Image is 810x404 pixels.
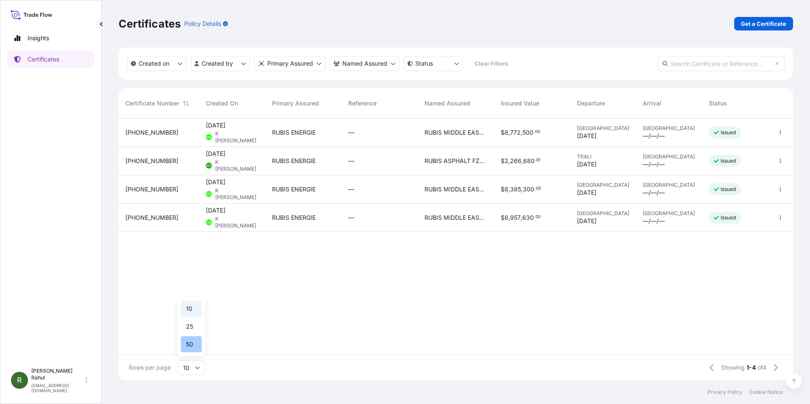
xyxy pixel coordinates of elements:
span: [DATE] [577,188,596,197]
p: Issued [721,129,736,136]
span: [GEOGRAPHIC_DATA] [577,210,630,217]
div: 50 [181,336,202,352]
span: , [508,215,510,221]
span: 300 [523,186,534,192]
span: . [534,187,535,190]
span: KS [207,133,211,141]
span: —/—/— [643,132,665,140]
span: $ [501,215,505,221]
span: of 4 [757,363,766,372]
span: RUBIS ENERGIE [272,213,316,222]
span: . [533,130,535,133]
span: Arrival [643,99,661,108]
span: [DATE] [206,178,225,186]
span: [GEOGRAPHIC_DATA] [577,182,630,188]
span: —/—/— [643,160,665,169]
div: 25 [181,318,202,335]
span: 680 [523,158,535,164]
span: , [521,215,522,221]
span: KS [207,190,211,198]
span: [PHONE_NUMBER] [125,128,178,137]
a: Certificates [7,51,94,68]
p: Issued [721,158,736,164]
span: — [348,157,354,165]
span: [PHONE_NUMBER] [125,185,178,194]
span: — [348,128,354,137]
button: distributor Filter options [254,56,325,71]
p: Named Assured [342,59,387,68]
p: Created by [202,59,233,68]
span: RUBIS ENERGIE [272,185,316,194]
span: 8 [505,215,508,221]
span: Reference [348,99,377,108]
span: Showing [721,363,745,372]
span: RUBIS ASPHALT FZCO [424,157,487,165]
span: — [348,185,354,194]
span: [DATE] [577,217,596,225]
span: 266 [510,158,522,164]
span: K [PERSON_NAME] [215,216,258,229]
span: Certificate Number [125,99,179,108]
span: , [521,130,522,136]
span: Primary Assured [272,99,319,108]
span: [DATE] [206,149,225,158]
span: R [17,376,22,385]
div: 10 [181,301,202,317]
span: RUBIS ENERGIE [272,128,316,137]
span: RUBIS MIDDLE EAST SUPPLY FZCO [424,185,487,194]
a: Cookie Notice [749,389,783,396]
span: RUBIS MIDDLE EAST SUPPLY FZCO [424,213,487,222]
span: [PHONE_NUMBER] [125,213,178,222]
span: Status [709,99,727,108]
span: KS [207,218,211,227]
p: [EMAIL_ADDRESS][DOMAIN_NAME] [31,383,84,393]
span: [GEOGRAPHIC_DATA] [643,153,695,160]
span: 385 [510,186,521,192]
span: [GEOGRAPHIC_DATA] [643,182,695,188]
p: [PERSON_NAME] Rahul [31,368,84,381]
span: , [521,186,523,192]
span: K [PERSON_NAME] [215,187,258,201]
span: $ [501,158,505,164]
a: Privacy Policy [707,389,742,396]
p: Status [415,59,433,68]
button: createdBy Filter options [191,56,250,71]
span: 8 [505,130,508,136]
span: , [508,130,510,136]
span: Insured Value [501,99,539,108]
span: 81 [536,159,541,162]
span: —/—/— [643,188,665,197]
p: Certificates [119,17,181,30]
p: Created on [139,59,169,68]
button: cargoOwner Filter options [330,56,399,71]
span: [DATE] [206,121,225,130]
span: 2 [505,158,508,164]
button: Sort [181,98,191,108]
span: [GEOGRAPHIC_DATA] [643,210,695,217]
button: certificateStatus Filter options [404,56,463,71]
span: [DATE] [577,160,596,169]
span: 00 [535,216,541,219]
span: Departure [577,99,605,108]
span: [PHONE_NUMBER] [125,157,178,165]
span: Rows per page [129,363,171,372]
span: — [348,213,354,222]
span: $ [501,186,505,192]
span: Created On [206,99,238,108]
span: K [PERSON_NAME] [215,130,258,144]
span: , [508,186,510,192]
span: [GEOGRAPHIC_DATA] [643,125,695,132]
span: , [522,158,523,164]
a: Get a Certificate [734,17,793,30]
span: RUBIS MIDDLE EAST SUPPLY FZCO [424,128,487,137]
span: TRALI [577,153,630,160]
span: . [534,216,535,219]
span: 630 [522,215,534,221]
span: . [535,159,536,162]
p: Issued [721,214,736,221]
span: K [PERSON_NAME] [215,159,258,172]
span: , [508,158,510,164]
p: Get a Certificate [741,19,786,28]
span: [DATE] [577,132,596,140]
